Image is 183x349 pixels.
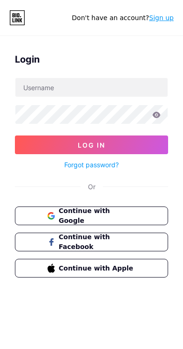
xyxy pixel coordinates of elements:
input: Username [15,78,168,97]
div: Or [88,182,95,192]
button: Continue with Google [15,207,168,225]
span: Continue with Facebook [59,232,136,252]
button: Log In [15,135,168,154]
button: Continue with Facebook [15,233,168,251]
span: Continue with Google [59,206,136,226]
button: Continue with Apple [15,259,168,278]
a: Sign up [149,14,174,21]
span: Log In [78,141,105,149]
div: Login [15,52,168,66]
div: Don't have an account? [72,13,174,23]
a: Forgot password? [64,160,119,170]
span: Continue with Apple [59,264,136,273]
